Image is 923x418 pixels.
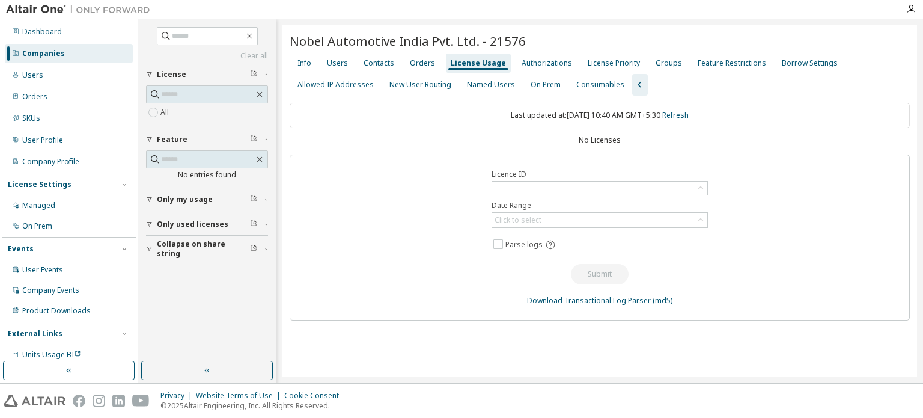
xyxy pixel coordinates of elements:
[571,264,629,284] button: Submit
[653,295,672,306] a: (md5)
[157,239,250,259] span: Collapse on share string
[492,201,708,211] label: Date Range
[250,244,257,254] span: Clear filter
[492,170,708,179] label: Licence ID
[22,135,63,145] div: User Profile
[8,244,34,254] div: Events
[22,27,62,37] div: Dashboard
[4,395,65,407] img: altair_logo.svg
[160,391,196,401] div: Privacy
[297,58,311,68] div: Info
[290,135,910,145] div: No Licenses
[112,395,125,407] img: linkedin.svg
[284,391,346,401] div: Cookie Consent
[22,114,40,123] div: SKUs
[8,180,72,189] div: License Settings
[297,80,374,90] div: Allowed IP Addresses
[157,70,186,79] span: License
[656,58,682,68] div: Groups
[22,306,91,316] div: Product Downloads
[196,391,284,401] div: Website Terms of Use
[451,58,506,68] div: License Usage
[157,220,228,229] span: Only used licenses
[327,58,348,68] div: Users
[467,80,515,90] div: Named Users
[527,295,651,306] a: Download Transactional Log Parser
[410,58,435,68] div: Orders
[146,186,268,213] button: Only my usage
[22,92,47,102] div: Orders
[250,195,257,204] span: Clear filter
[290,103,910,128] div: Last updated at: [DATE] 10:40 AM GMT+5:30
[492,213,707,227] div: Click to select
[364,58,394,68] div: Contacts
[22,265,63,275] div: User Events
[662,110,689,120] a: Refresh
[160,401,346,411] p: © 2025 Altair Engineering, Inc. All Rights Reserved.
[6,4,156,16] img: Altair One
[8,329,62,339] div: External Links
[146,51,268,61] a: Clear all
[93,395,105,407] img: instagram.svg
[522,58,572,68] div: Authorizations
[22,49,65,58] div: Companies
[160,105,171,120] label: All
[250,70,257,79] span: Clear filter
[157,135,187,144] span: Feature
[250,135,257,144] span: Clear filter
[146,170,268,180] div: No entries found
[73,395,85,407] img: facebook.svg
[389,80,451,90] div: New User Routing
[505,240,543,250] span: Parse logs
[146,61,268,88] button: License
[157,195,213,204] span: Only my usage
[132,395,150,407] img: youtube.svg
[22,286,79,295] div: Company Events
[146,211,268,238] button: Only used licenses
[290,32,526,49] span: Nobel Automotive India Pvt. Ltd. - 21576
[146,236,268,262] button: Collapse on share string
[495,215,541,225] div: Click to select
[531,80,561,90] div: On Prem
[22,201,55,211] div: Managed
[22,157,79,167] div: Company Profile
[22,70,43,80] div: Users
[782,58,838,68] div: Borrow Settings
[698,58,766,68] div: Feature Restrictions
[576,80,624,90] div: Consumables
[146,126,268,153] button: Feature
[250,220,257,229] span: Clear filter
[22,349,81,360] span: Units Usage BI
[588,58,640,68] div: License Priority
[22,221,52,231] div: On Prem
